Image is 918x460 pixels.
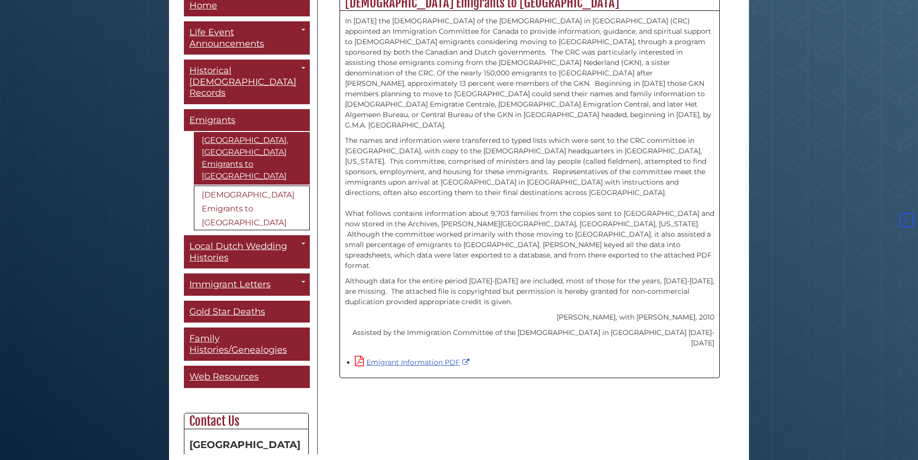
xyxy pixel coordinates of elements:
a: Emigrants [184,109,310,131]
strong: [GEOGRAPHIC_DATA] [189,439,300,451]
p: The names and information were transferred to typed lists which were sent to the CRC committee in... [345,135,714,271]
p: Assisted by the Immigration Committee of the [DEMOGRAPHIC_DATA] in [GEOGRAPHIC_DATA] [DATE]-[DATE] [345,328,714,348]
a: [GEOGRAPHIC_DATA], [GEOGRAPHIC_DATA] Emigrants to [GEOGRAPHIC_DATA] [194,132,310,185]
span: Web Resources [189,371,259,382]
span: Life Event Announcements [189,27,264,49]
a: Family Histories/Genealogies [184,328,310,361]
span: Emigrants [189,115,235,126]
h2: Contact Us [184,413,308,429]
a: Back to Top [897,216,916,225]
span: Historical [DEMOGRAPHIC_DATA] Records [189,65,296,98]
a: Local Dutch Wedding Histories [184,235,310,268]
span: Local Dutch Wedding Histories [189,241,287,263]
span: Gold Star Deaths [189,306,265,317]
p: [PERSON_NAME], with [PERSON_NAME], 2010 [345,312,714,323]
p: In [DATE] the [DEMOGRAPHIC_DATA] of the [DEMOGRAPHIC_DATA] in [GEOGRAPHIC_DATA] (CRC) appointed a... [345,16,714,131]
a: Gold Star Deaths [184,301,310,323]
p: Although data for the entire period [DATE]-[DATE] are included, most of those for the years, [DAT... [345,276,714,307]
a: Historical [DEMOGRAPHIC_DATA] Records [184,60,310,104]
span: Immigrant Letters [189,279,271,290]
a: Web Resources [184,366,310,388]
a: [DEMOGRAPHIC_DATA] Emigrants to [GEOGRAPHIC_DATA] [194,186,310,230]
a: Emigrant Information PDF [355,358,472,367]
span: Family Histories/Genealogies [189,333,287,355]
a: Immigrant Letters [184,273,310,296]
a: Life Event Announcements [184,21,310,55]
